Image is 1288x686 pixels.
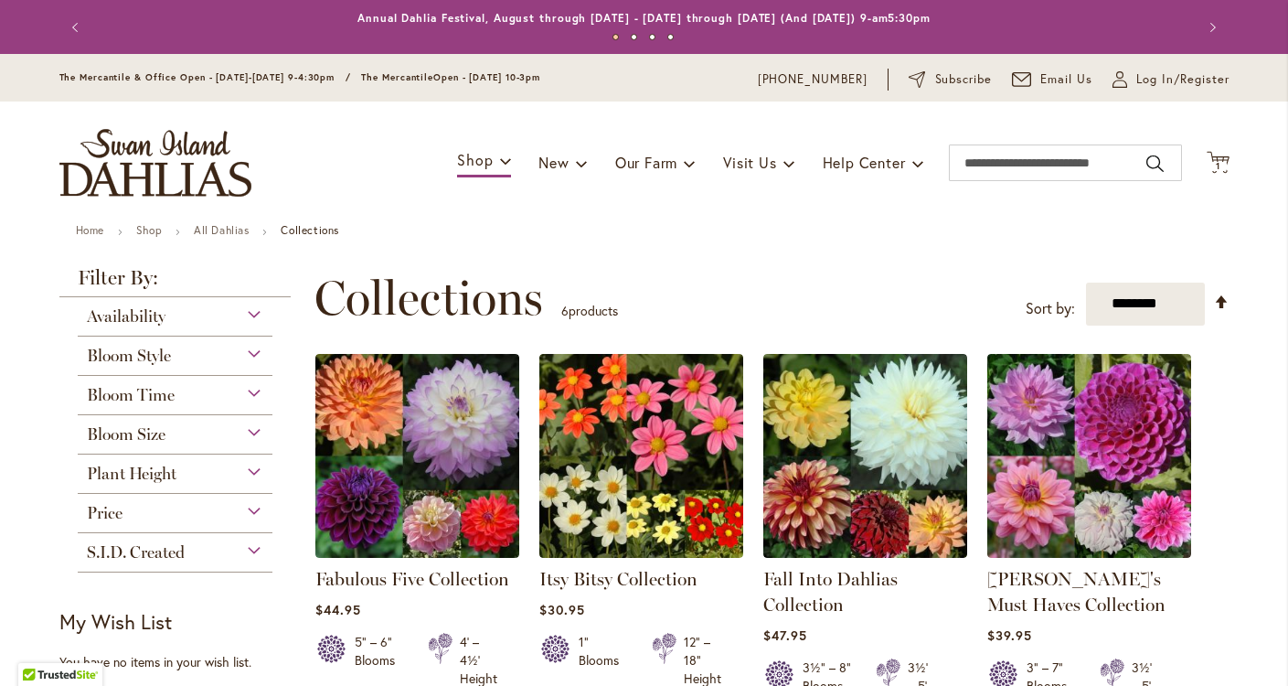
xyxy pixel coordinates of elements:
[87,306,165,327] span: Availability
[763,627,807,644] span: $47.95
[987,354,1191,558] img: Heather's Must Haves Collection
[59,129,251,197] a: store logo
[615,153,677,172] span: Our Farm
[59,9,96,46] button: Previous
[1216,160,1220,172] span: 1
[987,568,1166,616] a: [PERSON_NAME]'s Must Haves Collection
[59,608,172,635] strong: My Wish List
[194,223,250,237] a: All Dahlias
[315,354,519,558] img: Fabulous Five Collection
[539,568,697,590] a: Itsy Bitsy Collection
[457,150,493,169] span: Shop
[561,302,569,319] span: 6
[539,544,743,562] a: Itsy Bitsy Collection
[631,34,637,40] button: 2 of 4
[823,153,906,172] span: Help Center
[433,71,540,83] span: Open - [DATE] 10-3pm
[1040,70,1092,89] span: Email Us
[723,153,776,172] span: Visit Us
[315,568,509,590] a: Fabulous Five Collection
[87,542,185,563] span: S.I.D. Created
[315,544,519,562] a: Fabulous Five Collection
[1207,151,1229,176] button: 1
[136,223,162,237] a: Shop
[76,223,104,237] a: Home
[1136,70,1229,89] span: Log In/Register
[667,34,674,40] button: 4 of 4
[59,71,434,83] span: The Mercantile & Office Open - [DATE]-[DATE] 9-4:30pm / The Mercantile
[1026,292,1075,326] label: Sort by:
[612,34,619,40] button: 1 of 4
[87,424,165,445] span: Bloom Size
[763,544,967,562] a: Fall Into Dahlias Collection
[539,354,743,558] img: Itsy Bitsy Collection
[87,503,122,523] span: Price
[87,346,171,366] span: Bloom Style
[538,153,569,172] span: New
[87,385,175,405] span: Bloom Time
[987,627,1032,644] span: $39.95
[281,223,339,237] strong: Collections
[763,354,967,558] img: Fall Into Dahlias Collection
[561,296,618,326] p: products
[357,11,931,25] a: Annual Dahlia Festival, August through [DATE] - [DATE] through [DATE] (And [DATE]) 9-am5:30pm
[1193,9,1229,46] button: Next
[909,70,992,89] a: Subscribe
[59,653,303,671] div: You have no items in your wish list.
[315,601,361,618] span: $44.95
[649,34,655,40] button: 3 of 4
[539,601,585,618] span: $30.95
[87,464,176,484] span: Plant Height
[935,70,993,89] span: Subscribe
[987,544,1191,562] a: Heather's Must Haves Collection
[59,268,292,297] strong: Filter By:
[1012,70,1092,89] a: Email Us
[314,271,543,326] span: Collections
[763,568,898,616] a: Fall Into Dahlias Collection
[1112,70,1229,89] a: Log In/Register
[758,70,868,89] a: [PHONE_NUMBER]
